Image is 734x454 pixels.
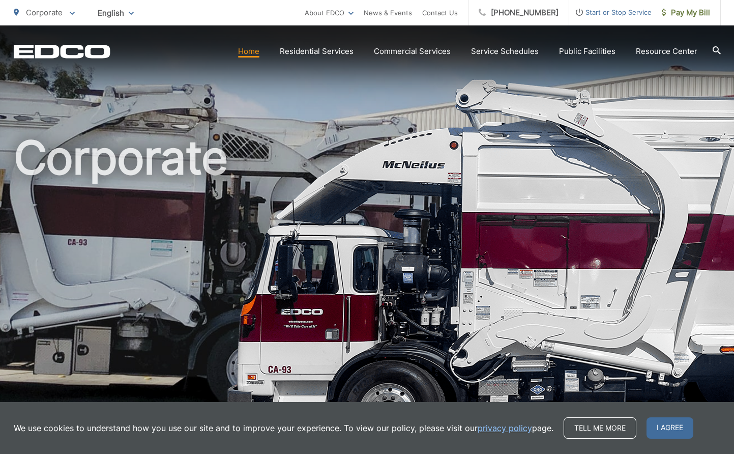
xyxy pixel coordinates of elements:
[90,4,141,22] span: English
[14,422,553,434] p: We use cookies to understand how you use our site and to improve your experience. To view our pol...
[647,417,693,439] span: I agree
[238,45,259,58] a: Home
[564,417,636,439] a: Tell me more
[364,7,412,19] a: News & Events
[305,7,354,19] a: About EDCO
[422,7,458,19] a: Contact Us
[14,44,110,59] a: EDCD logo. Return to the homepage.
[662,7,710,19] span: Pay My Bill
[478,422,532,434] a: privacy policy
[559,45,615,58] a: Public Facilities
[374,45,451,58] a: Commercial Services
[26,8,63,17] span: Corporate
[471,45,539,58] a: Service Schedules
[636,45,697,58] a: Resource Center
[280,45,354,58] a: Residential Services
